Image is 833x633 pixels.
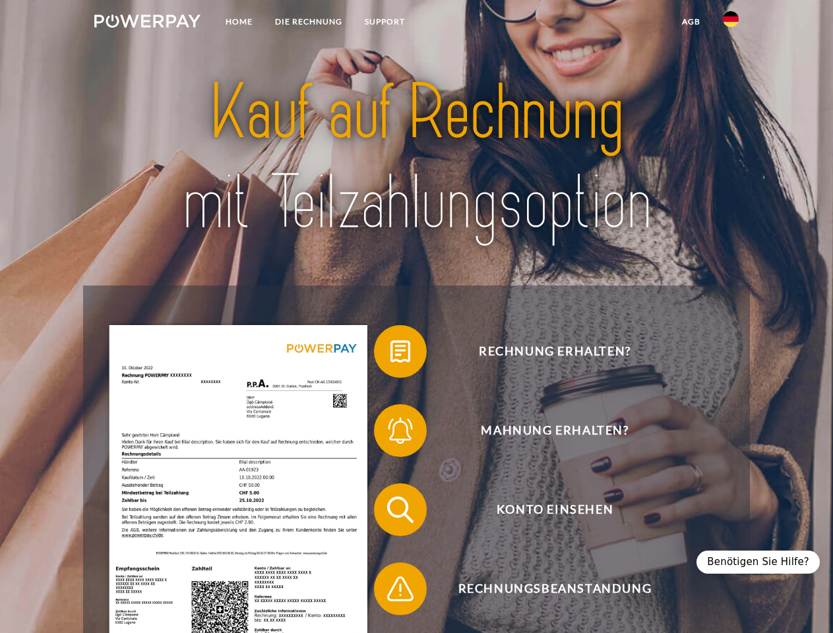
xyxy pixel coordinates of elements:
span: Rechnungsbeanstandung [393,562,716,615]
img: qb_warning.svg [384,572,417,605]
img: qb_search.svg [384,493,417,526]
div: Benötigen Sie Hilfe? [696,551,820,574]
button: Rechnungsbeanstandung [374,562,717,615]
span: Rechnung erhalten? [393,325,716,378]
img: logo-powerpay-white.svg [94,15,201,28]
button: Mahnung erhalten? [374,404,717,457]
img: de [723,11,739,27]
button: Rechnung erhalten? [374,325,717,378]
a: DIE RECHNUNG [264,10,354,34]
span: Konto einsehen [393,483,716,536]
img: title-powerpay_de.svg [126,63,707,253]
img: qb_bill.svg [384,335,417,368]
a: SUPPORT [354,10,416,34]
span: Mahnung erhalten? [393,404,716,457]
img: qb_bell.svg [384,414,417,447]
a: agb [671,10,712,34]
button: Konto einsehen [374,483,717,536]
a: Home [214,10,264,34]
